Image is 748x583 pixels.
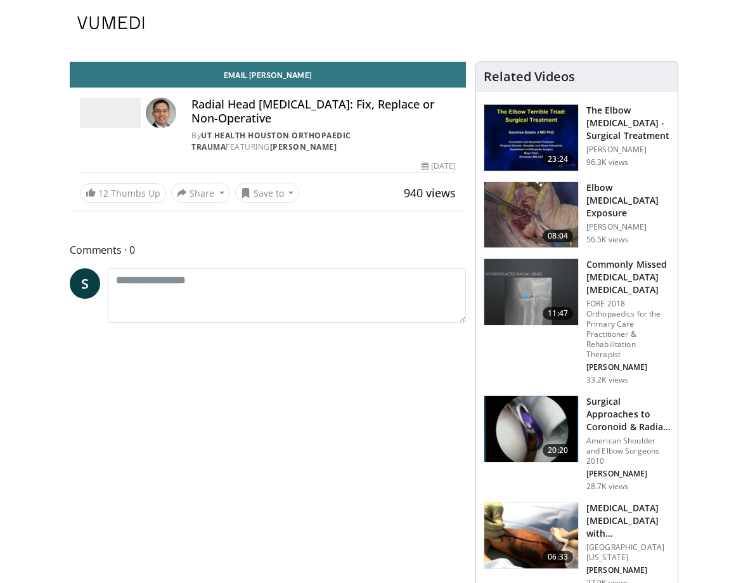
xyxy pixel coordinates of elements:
span: 08:04 [543,230,573,242]
p: 28.7K views [586,481,628,492]
span: 06:33 [543,551,573,563]
h3: Surgical Approaches to Coronoid & Radial Head [MEDICAL_DATA] of the Elbow [586,395,670,433]
p: [PERSON_NAME] [586,145,670,155]
p: Benjamin Maxson [586,362,670,372]
img: 76186_0000_3.png.150x105_q85_crop-smart_upscale.jpg [484,502,578,568]
div: By FEATURING [191,130,456,153]
a: 08:04 Elbow [MEDICAL_DATA] Exposure [PERSON_NAME] 56.5K views [484,181,670,249]
p: 33.2K views [586,375,628,385]
img: VuMedi Logo [77,16,145,29]
img: b2c65235-e098-4cd2-ab0f-914df5e3e270.150x105_q85_crop-smart_upscale.jpg [484,259,578,325]
p: [GEOGRAPHIC_DATA][US_STATE] [586,542,670,563]
a: 12 Thumbs Up [80,183,166,203]
img: 162531_0000_1.png.150x105_q85_crop-smart_upscale.jpg [484,105,578,171]
h3: [MEDICAL_DATA] [MEDICAL_DATA] with [MEDICAL_DATA] Injury [586,502,670,540]
img: UT Health Houston Orthopaedic Trauma [80,98,141,128]
img: heCDP4pTuni5z6vX4xMDoxOjBrO-I4W8_11.150x105_q85_crop-smart_upscale.jpg [484,182,578,248]
button: Save to [235,183,300,203]
a: 20:20 Surgical Approaches to Coronoid & Radial Head [MEDICAL_DATA] of the Elbow American Shoulder... [484,395,670,492]
p: FORE 2018 Orthopaedics for the Primary Care Practitioner & Rehabilitation Therapist [586,299,670,360]
h4: Radial Head [MEDICAL_DATA]: Fix, Replace or Non-Operative [191,98,456,125]
img: Avatar [146,98,176,128]
span: 23:24 [543,153,573,166]
p: American Shoulder and Elbow Surgeons 2010 [586,436,670,466]
p: [PERSON_NAME] [586,222,670,232]
button: Share [171,183,230,203]
h3: Commonly Missed [MEDICAL_DATA] [MEDICAL_DATA] [586,258,670,296]
a: 23:24 The Elbow [MEDICAL_DATA] - Surgical Treatment [PERSON_NAME] 96.3K views [484,104,670,171]
h4: Related Videos [484,69,575,84]
span: 12 [98,187,108,199]
p: 96.3K views [586,157,628,167]
h3: Elbow [MEDICAL_DATA] Exposure [586,181,670,219]
a: S [70,268,100,299]
p: Thomas Trumble [586,565,670,575]
h3: The Elbow [MEDICAL_DATA] - Surgical Treatment [586,104,670,142]
a: [PERSON_NAME] [270,141,337,152]
a: 11:47 Commonly Missed [MEDICAL_DATA] [MEDICAL_DATA] FORE 2018 Orthopaedics for the Primary Care P... [484,258,670,385]
p: Scott Steinmann [586,469,670,479]
p: 56.5K views [586,235,628,245]
span: 20:20 [543,444,573,457]
img: stein2_1.png.150x105_q85_crop-smart_upscale.jpg [484,396,578,462]
a: Email [PERSON_NAME] [70,62,466,88]
div: [DATE] [422,160,456,172]
a: UT Health Houston Orthopaedic Trauma [191,130,351,152]
span: Comments 0 [70,242,466,258]
span: 940 views [404,185,456,200]
span: 11:47 [543,307,573,320]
